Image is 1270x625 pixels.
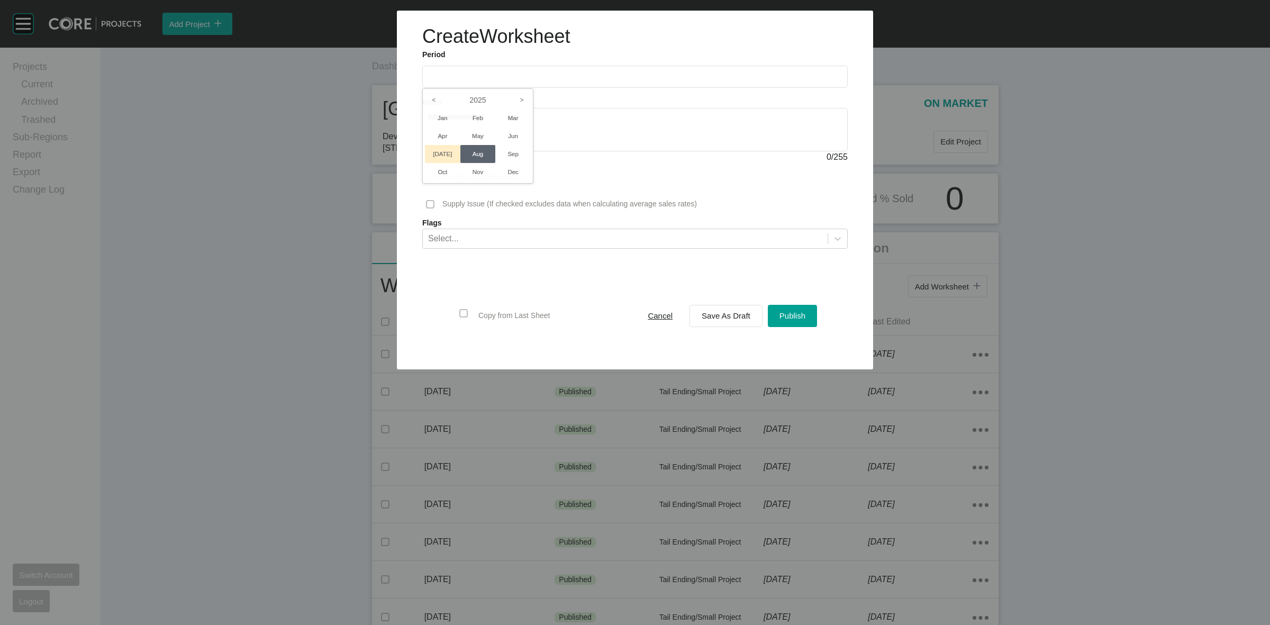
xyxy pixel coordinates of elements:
[425,163,460,181] li: Oct
[425,145,460,163] li: [DATE]
[513,91,531,109] i: >
[495,145,531,163] li: Sep
[425,91,531,109] label: 2025
[460,109,496,127] li: Feb
[460,127,496,145] li: May
[495,109,531,127] li: Mar
[425,91,443,109] i: <
[425,109,460,127] li: Jan
[495,163,531,181] li: Dec
[460,145,496,163] li: Aug
[495,127,531,145] li: Jun
[460,163,496,181] li: Nov
[425,127,460,145] li: Apr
